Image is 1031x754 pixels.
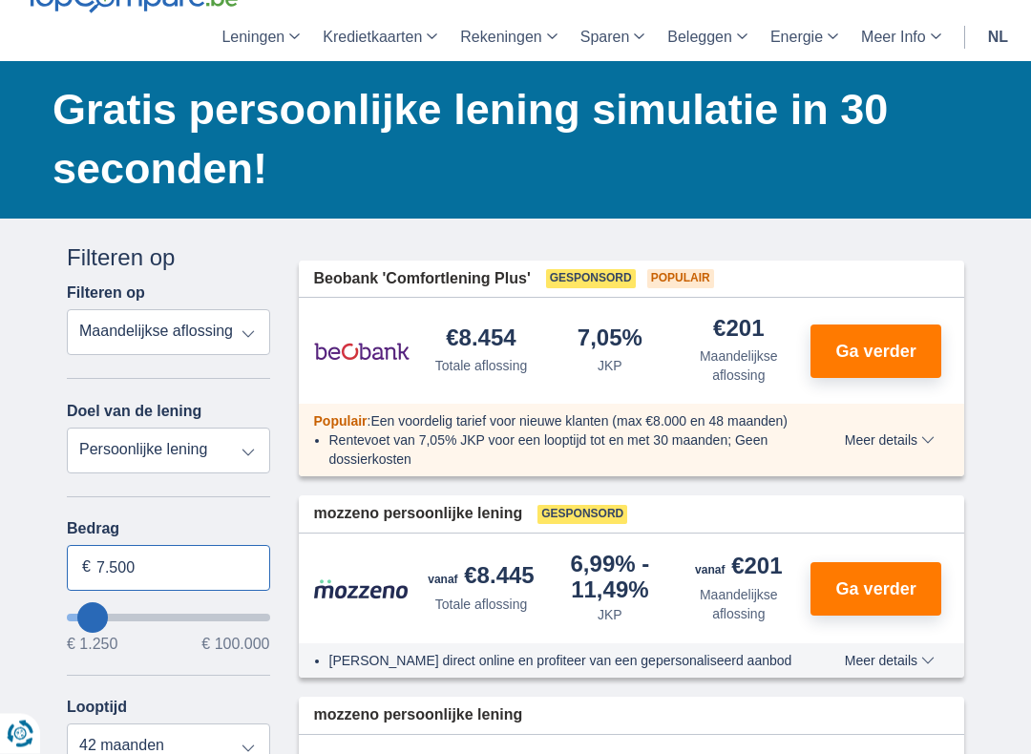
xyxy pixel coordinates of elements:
[977,14,1020,62] a: nl
[311,14,449,62] a: Kredietkaarten
[370,414,788,429] span: Een voordelig tarief voor nieuwe klanten (max €8.000 en 48 maanden)
[810,563,941,617] button: Ga verder
[569,14,657,62] a: Sparen
[67,700,127,717] label: Looptijd
[67,285,145,303] label: Filteren op
[446,327,515,353] div: €8.454
[831,654,949,669] button: Meer details
[810,325,941,379] button: Ga verder
[210,14,311,62] a: Leningen
[314,269,531,291] span: Beobank 'Comfortlening Plus'
[67,521,270,538] label: Bedrag
[435,596,528,615] div: Totale aflossing
[682,586,795,624] div: Maandelijkse aflossing
[836,581,916,598] span: Ga verder
[67,404,201,421] label: Doel van de lening
[82,557,91,579] span: €
[314,705,523,727] span: mozzeno persoonlijke lening
[695,555,782,582] div: €201
[831,433,949,449] button: Meer details
[553,554,666,602] div: 6,99%
[314,414,368,429] span: Populair
[314,579,410,600] img: product.pl.alt Mozzeno
[598,606,622,625] div: JKP
[314,504,523,526] span: mozzeno persoonlijke lening
[201,638,269,653] span: € 100.000
[647,270,714,289] span: Populair
[428,565,534,592] div: €8.445
[546,270,636,289] span: Gesponsord
[850,14,953,62] a: Meer Info
[67,615,270,622] input: wantToBorrow
[314,328,410,376] img: product.pl.alt Beobank
[836,344,916,361] span: Ga verder
[759,14,850,62] a: Energie
[713,318,764,344] div: €201
[435,357,528,376] div: Totale aflossing
[537,506,627,525] span: Gesponsord
[53,81,964,199] h1: Gratis persoonlijke lening simulatie in 30 seconden!
[578,327,642,353] div: 7,05%
[598,357,622,376] div: JKP
[656,14,759,62] a: Beleggen
[329,652,804,671] li: [PERSON_NAME] direct online en profiteer van een gepersonaliseerd aanbod
[845,655,935,668] span: Meer details
[67,638,117,653] span: € 1.250
[682,347,795,386] div: Maandelijkse aflossing
[449,14,568,62] a: Rekeningen
[67,242,270,275] div: Filteren op
[299,412,819,431] div: :
[845,434,935,448] span: Meer details
[329,431,804,470] li: Rentevoet van 7,05% JKP voor een looptijd tot en met 30 maanden; Geen dossierkosten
